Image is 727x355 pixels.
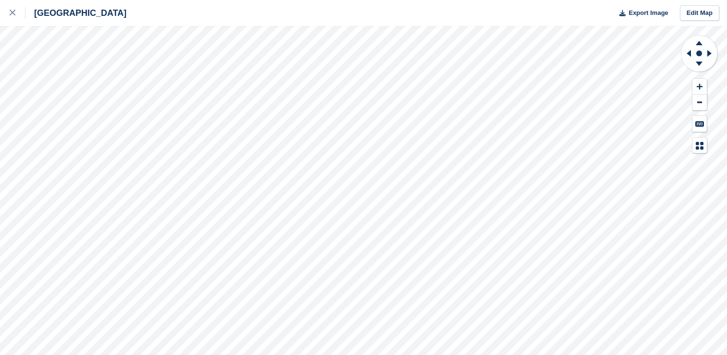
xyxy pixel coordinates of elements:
[628,8,668,18] span: Export Image
[692,116,707,132] button: Keyboard Shortcuts
[614,5,668,21] button: Export Image
[680,5,719,21] a: Edit Map
[692,138,707,153] button: Map Legend
[692,79,707,95] button: Zoom In
[25,7,126,19] div: [GEOGRAPHIC_DATA]
[692,95,707,111] button: Zoom Out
